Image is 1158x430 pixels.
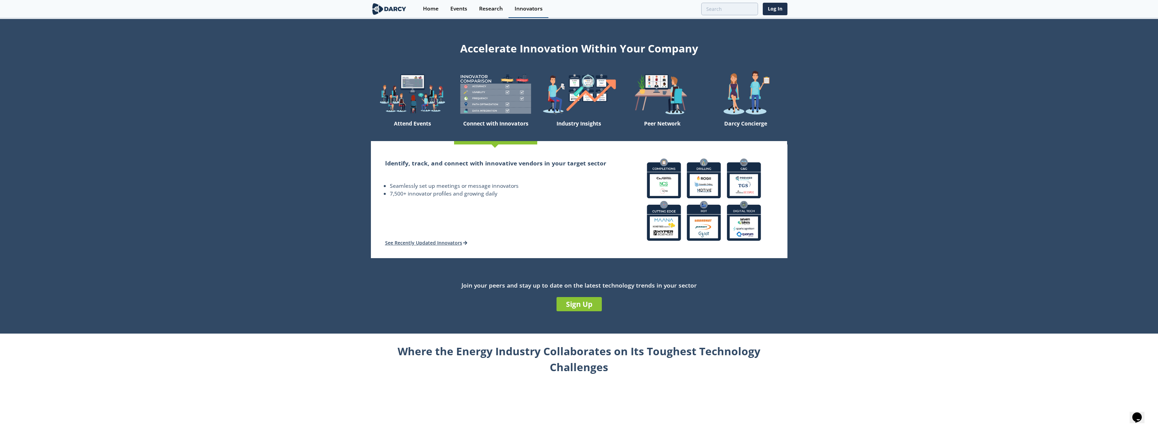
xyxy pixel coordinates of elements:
div: Home [423,6,439,12]
li: 7,500+ innovator profiles and growing daily [390,190,607,198]
img: welcome-concierge-wide-20dccca83e9cbdbb601deee24fb8df72.png [704,70,787,117]
img: welcome-explore-560578ff38cea7c86bcfe544b5e45342.png [371,70,454,117]
div: Industry Insights [537,117,620,141]
a: Sign Up [557,297,602,311]
img: logo-wide.svg [371,3,408,15]
img: welcome-find-a12191a34a96034fcac36f4ff4d37733.png [537,70,620,117]
a: Log In [763,3,787,15]
div: Attend Events [371,117,454,141]
img: welcome-compare-1b687586299da8f117b7ac84fd957760.png [454,70,537,117]
div: Where the Energy Industry Collaborates on Its Toughest Technology Challenges [371,343,787,375]
img: connect-with-innovators-bd83fc158da14f96834d5193b73f77c6.png [641,153,766,246]
h2: Identify, track, and connect with innovative vendors in your target sector [385,159,607,167]
input: Advanced Search [701,3,758,15]
img: welcome-attend-b816887fc24c32c29d1763c6e0ddb6e6.png [621,70,704,117]
div: Accelerate Innovation Within Your Company [371,38,787,56]
div: Peer Network [621,117,704,141]
div: Events [450,6,467,12]
a: See Recently Updated Innovators [385,240,468,246]
iframe: chat widget [1130,403,1151,423]
div: Darcy Concierge [704,117,787,141]
div: Connect with Innovators [454,117,537,141]
div: Innovators [515,6,543,12]
div: Research [479,6,503,12]
li: Seamlessly set up meetings or message innovators [390,182,607,190]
